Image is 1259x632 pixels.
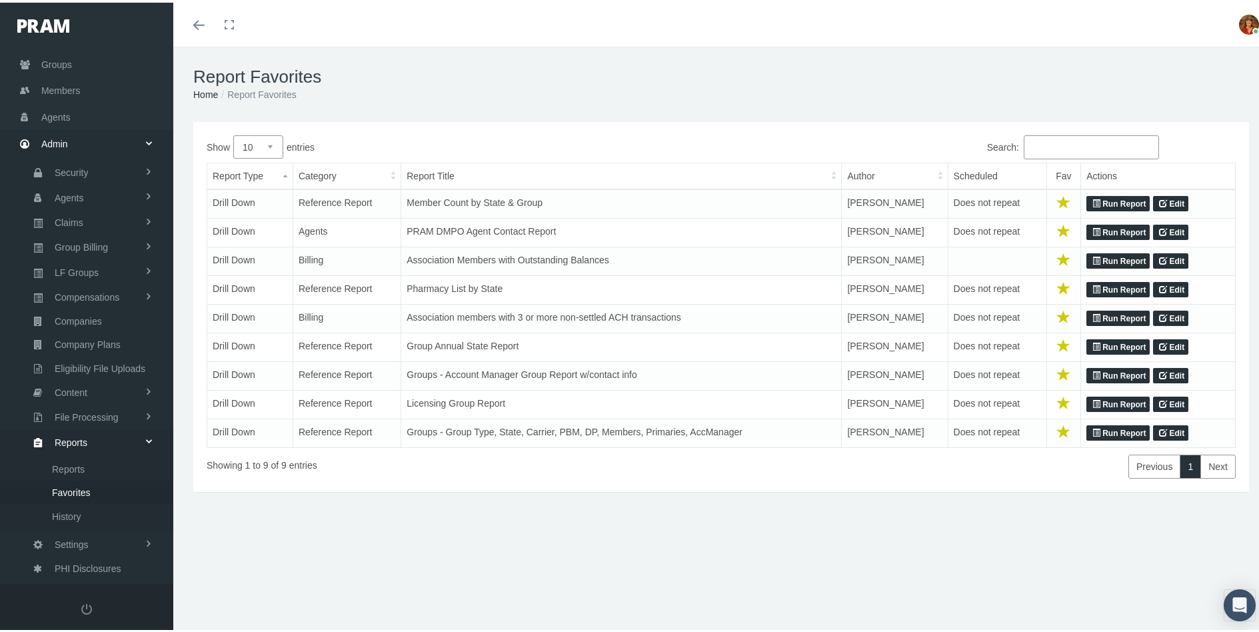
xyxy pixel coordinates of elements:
[207,417,293,445] td: Drill Down
[948,187,1046,216] td: Does not repeat
[207,388,293,417] td: Drill Down
[1086,365,1150,381] a: Run Report
[293,273,401,302] td: Reference Report
[401,245,842,273] td: Association Members with Outstanding Balances
[55,209,83,231] span: Claims
[948,359,1046,388] td: Does not repeat
[52,503,81,525] span: History
[1200,452,1236,476] a: Next
[842,216,948,245] td: [PERSON_NAME]
[1081,161,1236,187] th: Actions
[401,161,842,187] th: Report Title: activate to sort column ascending
[193,64,1249,85] h1: Report Favorites
[41,49,72,75] span: Groups
[207,273,293,302] td: Drill Down
[842,187,948,216] td: [PERSON_NAME]
[948,216,1046,245] td: Does not repeat
[293,417,401,445] td: Reference Report
[1153,308,1188,324] a: Edit
[207,331,293,359] td: Drill Down
[293,245,401,273] td: Billing
[401,359,842,388] td: Groups - Account Manager Group Report w/contact info
[55,307,102,330] span: Companies
[55,379,87,401] span: Content
[55,283,119,306] span: Compensations
[1086,251,1150,267] a: Run Report
[1024,133,1159,157] input: Search:
[948,417,1046,445] td: Does not repeat
[41,75,80,101] span: Members
[218,85,296,99] li: Report Favorites
[1086,423,1150,439] a: Run Report
[842,302,948,331] td: [PERSON_NAME]
[1153,222,1188,238] a: Edit
[293,187,401,216] td: Reference Report
[842,245,948,273] td: [PERSON_NAME]
[1046,161,1080,187] th: Fav
[207,133,721,156] label: Show entries
[1153,337,1188,353] a: Edit
[1086,337,1150,353] a: Run Report
[55,184,84,207] span: Agents
[293,359,401,388] td: Reference Report
[1224,587,1256,619] div: Open Intercom Messenger
[401,417,842,445] td: Groups - Group Type, State, Carrier, PBM, DP, Members, Primaries, AccManager
[401,273,842,302] td: Pharmacy List by State
[207,359,293,388] td: Drill Down
[55,233,108,256] span: Group Billing
[842,161,948,187] th: Author: activate to sort column ascending
[1153,251,1188,267] a: Edit
[842,417,948,445] td: [PERSON_NAME]
[948,161,1046,187] th: Scheduled
[207,245,293,273] td: Drill Down
[55,159,89,181] span: Security
[842,331,948,359] td: [PERSON_NAME]
[1086,193,1150,209] a: Run Report
[1180,452,1201,476] a: 1
[401,187,842,216] td: Member Count by State & Group
[1153,423,1188,439] a: Edit
[1086,308,1150,324] a: Run Report
[41,129,68,154] span: Admin
[55,555,121,577] span: PHI Disclosures
[1128,452,1180,476] a: Previous
[55,429,87,451] span: Reports
[401,388,842,417] td: Licensing Group Report
[948,273,1046,302] td: Does not repeat
[1239,12,1259,32] img: S_Profile_Picture_5386.jpg
[842,273,948,302] td: [PERSON_NAME]
[293,216,401,245] td: Agents
[1153,394,1188,410] a: Edit
[207,216,293,245] td: Drill Down
[842,359,948,388] td: [PERSON_NAME]
[293,302,401,331] td: Billing
[55,531,89,553] span: Settings
[948,302,1046,331] td: Does not repeat
[17,17,69,30] img: PRAM_20_x_78.png
[207,161,293,187] th: Report Type: activate to sort column descending
[1086,279,1150,295] a: Run Report
[401,302,842,331] td: Association members with 3 or more non-settled ACH transactions
[55,403,119,426] span: File Processing
[1086,222,1150,238] a: Run Report
[233,133,283,156] select: Showentries
[1153,279,1188,295] a: Edit
[1153,365,1188,381] a: Edit
[55,355,145,377] span: Eligibility File Uploads
[1153,193,1188,209] a: Edit
[721,133,1159,157] label: Search:
[293,331,401,359] td: Reference Report
[401,331,842,359] td: Group Annual State Report
[293,161,401,187] th: Category: activate to sort column ascending
[52,479,91,501] span: Favorites
[293,388,401,417] td: Reference Report
[52,455,85,478] span: Reports
[193,87,218,97] a: Home
[55,331,121,353] span: Company Plans
[207,302,293,331] td: Drill Down
[842,388,948,417] td: [PERSON_NAME]
[1086,394,1150,410] a: Run Report
[401,216,842,245] td: PRAM DMPO Agent Contact Report
[55,259,99,281] span: LF Groups
[948,331,1046,359] td: Does not repeat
